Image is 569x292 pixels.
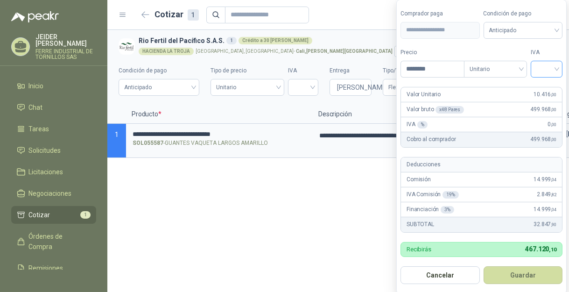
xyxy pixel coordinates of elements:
div: 1 [188,9,199,21]
span: Cotizar [29,210,50,220]
span: 1 [115,131,119,138]
span: ,00 [551,92,556,97]
input: SOL055587-GUANTES VAQUETA LARGOS AMARILLO [133,131,306,138]
a: Licitaciones [11,163,96,181]
h2: Cotizar [155,8,199,21]
div: % [417,121,428,128]
p: Financiación [407,205,454,214]
span: 14.999 [534,175,556,184]
div: Crédito a 30 [PERSON_NAME] [239,37,312,44]
a: Chat [11,99,96,116]
p: Deducciones [407,160,440,169]
span: Órdenes de Compra [29,231,87,252]
label: Comprador paga [400,9,480,18]
div: x 48 Pares [436,106,464,114]
a: Negociaciones [11,185,96,202]
span: Solicitudes [29,145,61,156]
label: Precio [400,48,464,57]
label: Entrega [330,66,372,75]
span: Unitario [216,80,279,94]
span: Licitaciones [29,167,63,177]
a: Remisiones [11,259,96,277]
span: ,04 [551,177,556,182]
label: Condición de pago [484,9,563,18]
label: Tipo de precio [211,66,284,75]
p: Valor bruto [407,105,464,114]
p: Descripción [313,105,406,124]
span: 32.847 [534,220,556,229]
a: Órdenes de Compra [11,228,96,256]
span: 10.416 [534,90,556,99]
p: FERRE INDUSTRIAL DE TORNILLOS SAS [35,49,96,60]
img: Company Logo [119,38,135,55]
span: Tareas [29,124,49,134]
span: 1 [80,211,91,219]
strong: SOL055587 [133,139,163,148]
label: IVA [288,66,318,75]
div: 1 [226,37,237,44]
p: Cobro al comprador [407,135,456,144]
span: Negociaciones [29,188,72,199]
span: ,04 [551,207,556,212]
div: 3 % [441,206,454,214]
p: IVA Comisión [407,190,459,199]
div: 19 % [443,191,459,199]
span: Remisiones [29,263,63,273]
strong: Cali , [PERSON_NAME][GEOGRAPHIC_DATA] [296,49,393,54]
p: JEIDER [PERSON_NAME] [35,34,96,47]
p: Recibirás [407,246,431,252]
p: - GUANTES VAQUETA LARGOS AMARILLO [133,139,268,148]
span: 14.999 [534,205,556,214]
button: Cancelar [400,266,480,284]
span: 0 [548,120,556,129]
span: 2.849 [537,190,556,199]
button: Guardar [484,266,563,284]
a: Solicitudes [11,142,96,159]
span: ,00 [551,137,556,142]
a: Cotizar1 [11,206,96,224]
span: ,82 [551,192,556,197]
span: 499.968 [530,135,556,144]
span: ,10 [549,247,556,253]
p: Valor Unitario [407,90,441,99]
p: Producto [126,105,313,124]
span: ,00 [551,122,556,127]
span: Anticipado [489,23,557,37]
p: Comisión [407,175,431,184]
label: IVA [531,48,562,57]
a: Inicio [11,77,96,95]
span: 467.120 [525,245,556,253]
label: Tipo/Valor del flete [383,66,447,75]
span: ,90 [551,222,556,227]
span: Anticipado [124,80,194,94]
span: Flex [388,80,407,94]
p: SUBTOTAL [407,220,434,229]
span: Unitario [470,62,521,76]
span: Inicio [29,81,44,91]
div: HACIENDA LA TROJA [139,48,194,55]
h3: Rio Fertil del Pacífico S.A.S. [139,36,554,46]
span: [PERSON_NAME] [337,79,388,95]
span: 499.968 [530,105,556,114]
a: Tareas [11,120,96,138]
p: IVA [407,120,428,129]
span: Chat [29,102,43,113]
img: Logo peakr [11,11,59,22]
p: [GEOGRAPHIC_DATA], [GEOGRAPHIC_DATA] - [196,49,393,54]
label: Condición de pago [119,66,199,75]
span: ,00 [551,107,556,112]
